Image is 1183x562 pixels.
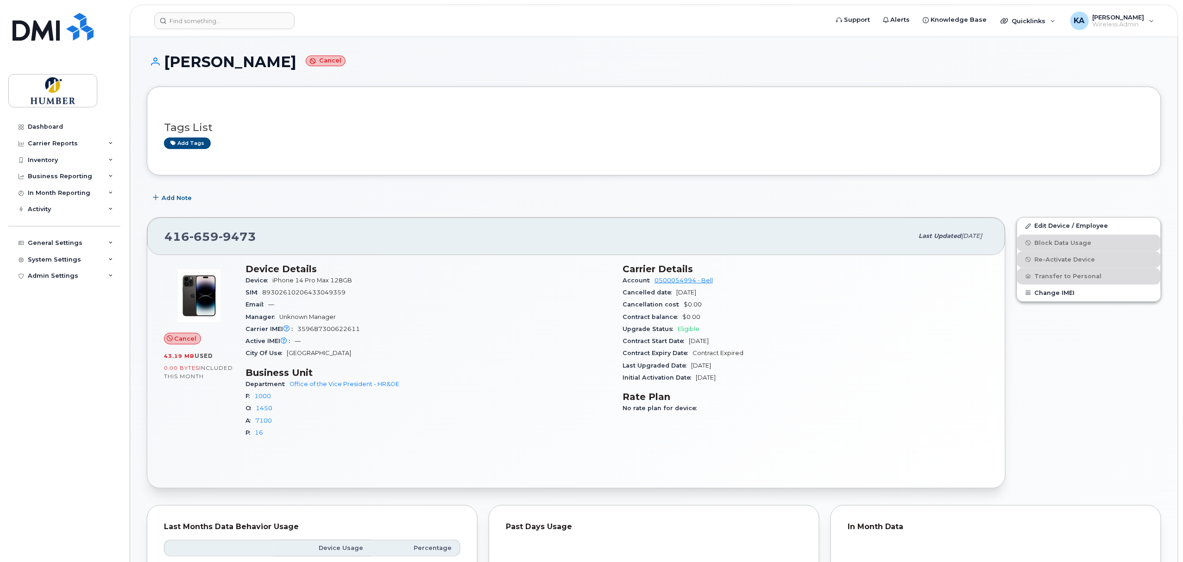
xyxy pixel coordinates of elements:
span: [DATE] [676,289,696,296]
span: Carrier IMEI [245,325,297,332]
h1: [PERSON_NAME] [147,54,1161,70]
span: Last updated [919,232,962,239]
button: Add Note [147,189,200,206]
span: — [295,337,301,344]
span: $0.00 [682,313,700,320]
a: 1450 [256,405,272,412]
span: iPhone 14 Pro Max 128GB [272,277,352,284]
span: [DATE] [962,232,982,239]
th: Device Usage [273,540,371,556]
span: 0.00 Bytes [164,365,199,371]
span: Unknown Manager [279,313,336,320]
span: Contract Start Date [623,337,689,344]
span: P [245,429,255,436]
span: O [245,405,256,412]
a: 7100 [255,417,272,424]
span: 43.19 MB [164,353,195,359]
span: Add Note [162,194,192,202]
a: Edit Device / Employee [1017,218,1161,234]
span: $0.00 [684,301,702,308]
span: [DATE] [696,374,716,381]
span: Cancel [175,334,197,343]
a: 0500054994 - Bell [654,277,713,284]
th: Percentage [371,540,460,556]
h3: Device Details [245,263,611,275]
h3: Tags List [164,122,1144,133]
span: A [245,417,255,424]
span: Contract Expiry Date [623,350,692,356]
span: 359687300622611 [297,325,360,332]
span: 9473 [219,230,256,244]
span: Account [623,277,654,284]
span: — [268,301,274,308]
span: No rate plan for device [623,405,701,412]
span: Contract Expired [692,350,743,356]
span: Initial Activation Date [623,374,696,381]
a: 1000 [254,393,271,400]
span: Last Upgraded Date [623,362,691,369]
span: Device [245,277,272,284]
span: 416 [164,230,256,244]
span: Cancelled date [623,289,676,296]
span: Re-Activate Device [1035,256,1095,263]
h3: Business Unit [245,367,611,378]
button: Transfer to Personal [1017,268,1161,285]
div: Last Months Data Behavior Usage [164,522,460,531]
div: Past Days Usage [506,522,802,531]
span: [DATE] [689,337,709,344]
span: Manager [245,313,279,320]
span: Active IMEI [245,337,295,344]
span: included this month [164,364,233,380]
a: Add tags [164,137,211,149]
span: Contract balance [623,313,682,320]
span: F [245,393,254,400]
div: In Month Data [848,522,1144,531]
img: image20231002-3703462-by0d28.jpeg [171,268,227,324]
h3: Rate Plan [623,391,988,402]
span: Cancellation cost [623,301,684,308]
a: 16 [255,429,263,436]
small: Cancel [306,56,346,66]
span: Email [245,301,268,308]
span: [GEOGRAPHIC_DATA] [287,350,351,356]
span: SIM [245,289,262,296]
span: Eligible [678,325,699,332]
span: Department [245,381,289,387]
h3: Carrier Details [623,263,988,275]
button: Change IMEI [1017,285,1161,301]
span: [DATE] [691,362,711,369]
span: 659 [189,230,219,244]
a: Office of the Vice President - HR&OE [289,381,399,387]
span: Upgrade Status [623,325,678,332]
button: Re-Activate Device [1017,251,1161,268]
span: used [195,352,213,359]
span: City Of Use [245,350,287,356]
span: 89302610206433049359 [262,289,346,296]
button: Block Data Usage [1017,235,1161,251]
